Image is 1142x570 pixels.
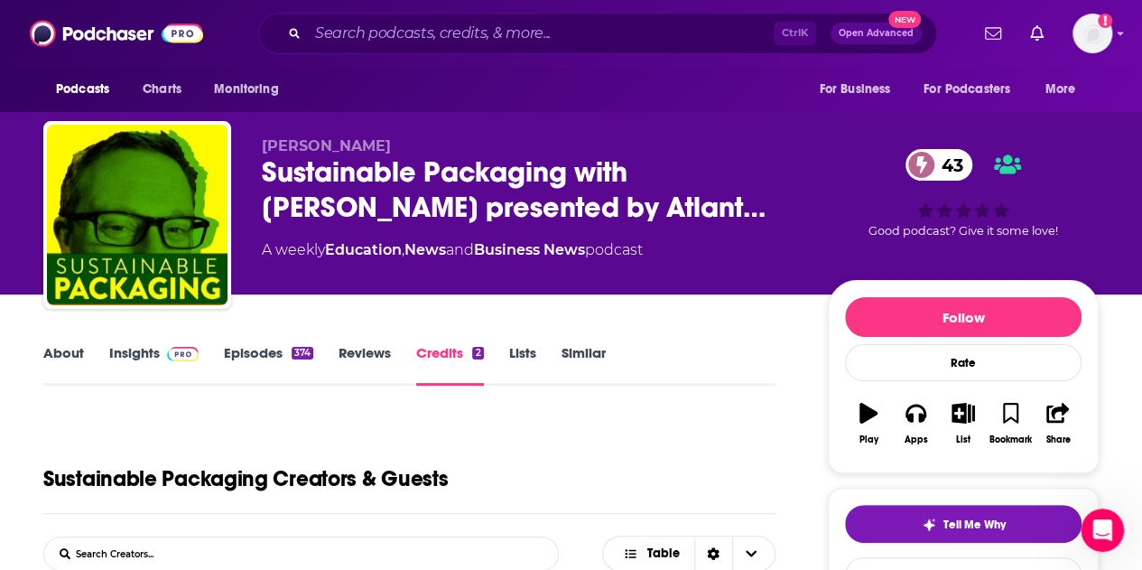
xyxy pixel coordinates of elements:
span: [PERSON_NAME] [262,137,391,154]
span: New [888,11,921,28]
button: Share [1035,391,1082,456]
img: Podchaser - Follow, Share and Rate Podcasts [30,16,203,51]
button: open menu [806,72,913,107]
button: open menu [201,72,302,107]
span: Tell Me Why [943,518,1006,532]
img: Sustainable Packaging with Cory Connors presented by Atlantic Packaging [47,125,227,305]
span: Charts [143,77,181,102]
span: Open Advanced [839,29,914,38]
button: Bookmark [987,391,1034,456]
div: Apps [905,435,928,445]
a: About [43,344,84,386]
a: Reviews [339,344,391,386]
a: Charts [131,72,192,107]
a: News [404,241,446,258]
button: open menu [912,72,1036,107]
span: 43 [924,149,972,181]
img: Podchaser Pro [167,347,199,361]
span: For Podcasters [924,77,1010,102]
a: Credits2 [416,344,483,386]
button: open menu [1033,72,1099,107]
svg: Add a profile image [1098,14,1112,28]
span: , [402,241,404,258]
div: List [956,435,970,445]
span: Podcasts [56,77,109,102]
a: 43 [905,149,972,181]
div: A weekly podcast [262,239,643,261]
span: Good podcast? Give it some love! [868,224,1058,238]
a: Similar [562,344,606,386]
iframe: Intercom live chat [1081,509,1124,552]
img: User Profile [1072,14,1112,53]
button: Follow [845,297,1082,337]
button: Show profile menu [1072,14,1112,53]
button: Apps [892,391,939,456]
span: More [1045,77,1076,102]
a: Show notifications dropdown [1023,18,1051,49]
div: Search podcasts, credits, & more... [258,13,937,54]
div: Play [859,435,878,445]
div: 43Good podcast? Give it some love! [828,137,1099,249]
span: Table [647,547,680,560]
div: Bookmark [989,435,1032,445]
button: List [940,391,987,456]
a: Episodes374 [224,344,313,386]
h1: Sustainable Packaging Creators & Guests [43,465,448,492]
button: Play [845,391,892,456]
a: Show notifications dropdown [978,18,1008,49]
button: tell me why sparkleTell Me Why [845,505,1082,543]
a: Education [325,241,402,258]
input: Search podcasts, credits, & more... [308,19,774,48]
a: Business News [474,241,585,258]
a: Lists [509,344,536,386]
button: open menu [43,72,133,107]
span: For Business [819,77,890,102]
span: Ctrl K [774,22,816,45]
span: and [446,241,474,258]
div: 2 [472,347,483,360]
a: InsightsPodchaser Pro [109,344,199,386]
button: Open AdvancedNew [831,23,922,44]
img: tell me why sparkle [922,518,936,532]
div: Rate [845,344,1082,381]
div: Share [1045,435,1070,445]
span: Monitoring [214,77,278,102]
span: Logged in as jkoshea [1072,14,1112,53]
div: 374 [292,347,313,360]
